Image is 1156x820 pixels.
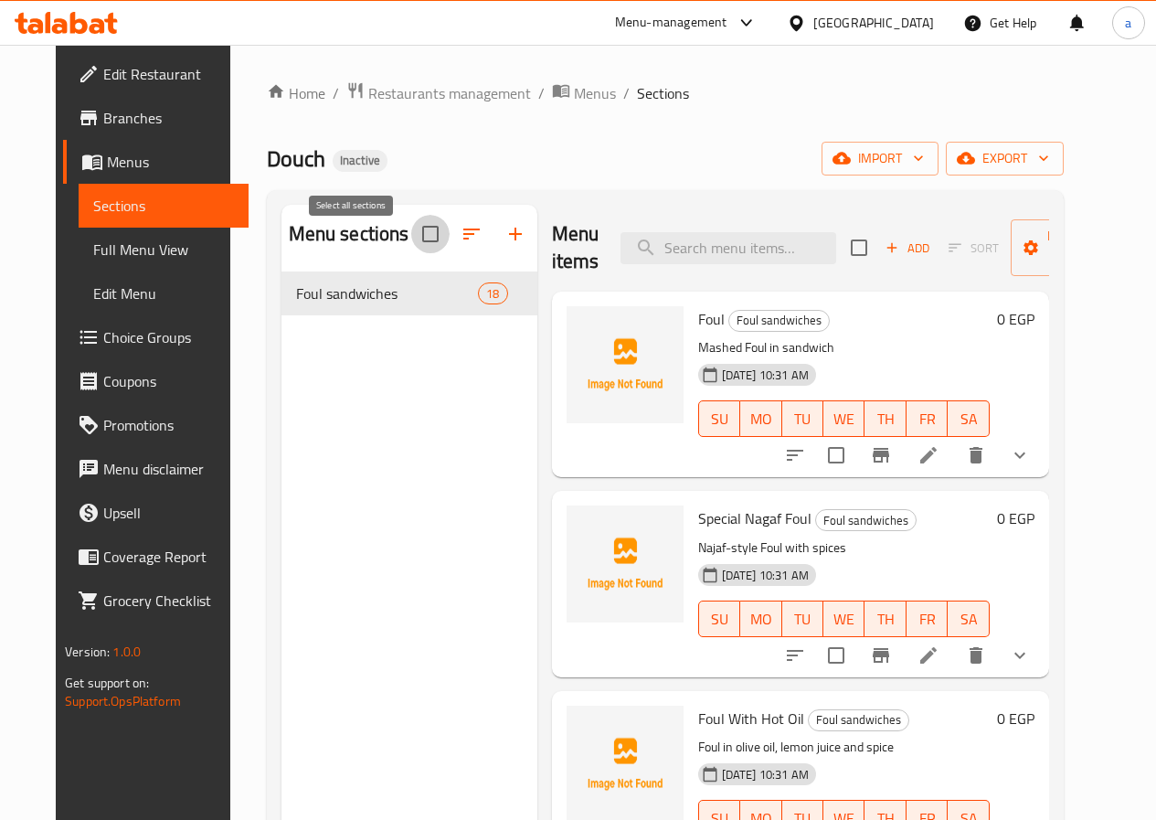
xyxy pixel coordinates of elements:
[698,537,990,559] p: Najaf-style Foul with spices
[715,367,816,384] span: [DATE] 10:31 AM
[872,406,898,432] span: TH
[267,81,1064,105] nav: breadcrumb
[946,142,1064,176] button: export
[729,310,829,331] span: Foul sandwiches
[782,400,823,437] button: TU
[1011,219,1133,276] button: Manage items
[790,406,816,432] span: TU
[289,220,409,248] h2: Menu sections
[63,491,249,535] a: Upsell
[698,336,990,359] p: Mashed Foul in sandwich
[698,736,990,759] p: Foul in olive oil, lemon juice and spice
[63,447,249,491] a: Menu disclaimer
[815,509,917,531] div: Foul sandwiches
[954,634,998,677] button: delete
[538,82,545,104] li: /
[574,82,616,104] span: Menus
[368,82,531,104] span: Restaurants management
[997,306,1034,332] h6: 0 EGP
[620,232,836,264] input: search
[790,606,816,633] span: TU
[267,82,325,104] a: Home
[79,228,249,272] a: Full Menu View
[103,502,234,524] span: Upsell
[872,606,898,633] span: TH
[878,234,937,262] button: Add
[103,63,234,85] span: Edit Restaurant
[878,234,937,262] span: Add item
[948,601,989,637] button: SA
[107,151,234,173] span: Menus
[728,310,830,332] div: Foul sandwiches
[948,400,989,437] button: SA
[917,444,939,466] a: Edit menu item
[808,709,909,731] div: Foul sandwiches
[859,433,903,477] button: Branch-specific-item
[493,212,537,256] button: Add section
[698,505,811,532] span: Special Nagaf Foul
[103,370,234,392] span: Coupons
[816,510,916,531] span: Foul sandwiches
[883,238,932,259] span: Add
[63,52,249,96] a: Edit Restaurant
[831,606,857,633] span: WE
[93,282,234,304] span: Edit Menu
[1009,644,1031,666] svg: Show Choices
[907,400,948,437] button: FR
[836,147,924,170] span: import
[63,359,249,403] a: Coupons
[998,433,1042,477] button: show more
[103,590,234,612] span: Grocery Checklist
[748,606,774,633] span: MO
[822,142,939,176] button: import
[63,315,249,359] a: Choice Groups
[1009,444,1031,466] svg: Show Choices
[955,406,981,432] span: SA
[333,153,387,168] span: Inactive
[914,406,940,432] span: FR
[63,535,249,579] a: Coverage Report
[715,766,816,783] span: [DATE] 10:31 AM
[715,567,816,584] span: [DATE] 10:31 AM
[615,12,727,34] div: Menu-management
[937,234,1011,262] span: Select section first
[773,634,817,677] button: sort-choices
[103,546,234,568] span: Coverage Report
[917,644,939,666] a: Edit menu item
[864,601,906,637] button: TH
[552,220,599,275] h2: Menu items
[479,285,506,303] span: 18
[998,634,1042,677] button: show more
[698,305,725,333] span: Foul
[63,140,249,184] a: Menus
[103,326,234,348] span: Choice Groups
[112,640,141,664] span: 1.0.0
[623,82,630,104] li: /
[296,282,479,304] span: Foul sandwiches
[914,606,940,633] span: FR
[706,406,733,432] span: SU
[823,400,864,437] button: WE
[346,81,531,105] a: Restaurants management
[698,705,804,732] span: Foul With Hot Oil
[698,400,740,437] button: SU
[281,264,537,323] nav: Menu sections
[63,403,249,447] a: Promotions
[478,282,507,304] div: items
[809,709,908,730] span: Foul sandwiches
[79,272,249,315] a: Edit Menu
[267,138,325,179] span: Douch
[637,82,689,104] span: Sections
[65,671,149,695] span: Get support on:
[955,606,981,633] span: SA
[740,400,781,437] button: MO
[997,706,1034,731] h6: 0 EGP
[748,406,774,432] span: MO
[813,13,934,33] div: [GEOGRAPHIC_DATA]
[840,229,878,267] span: Select section
[698,601,740,637] button: SU
[954,433,998,477] button: delete
[65,640,110,664] span: Version:
[864,400,906,437] button: TH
